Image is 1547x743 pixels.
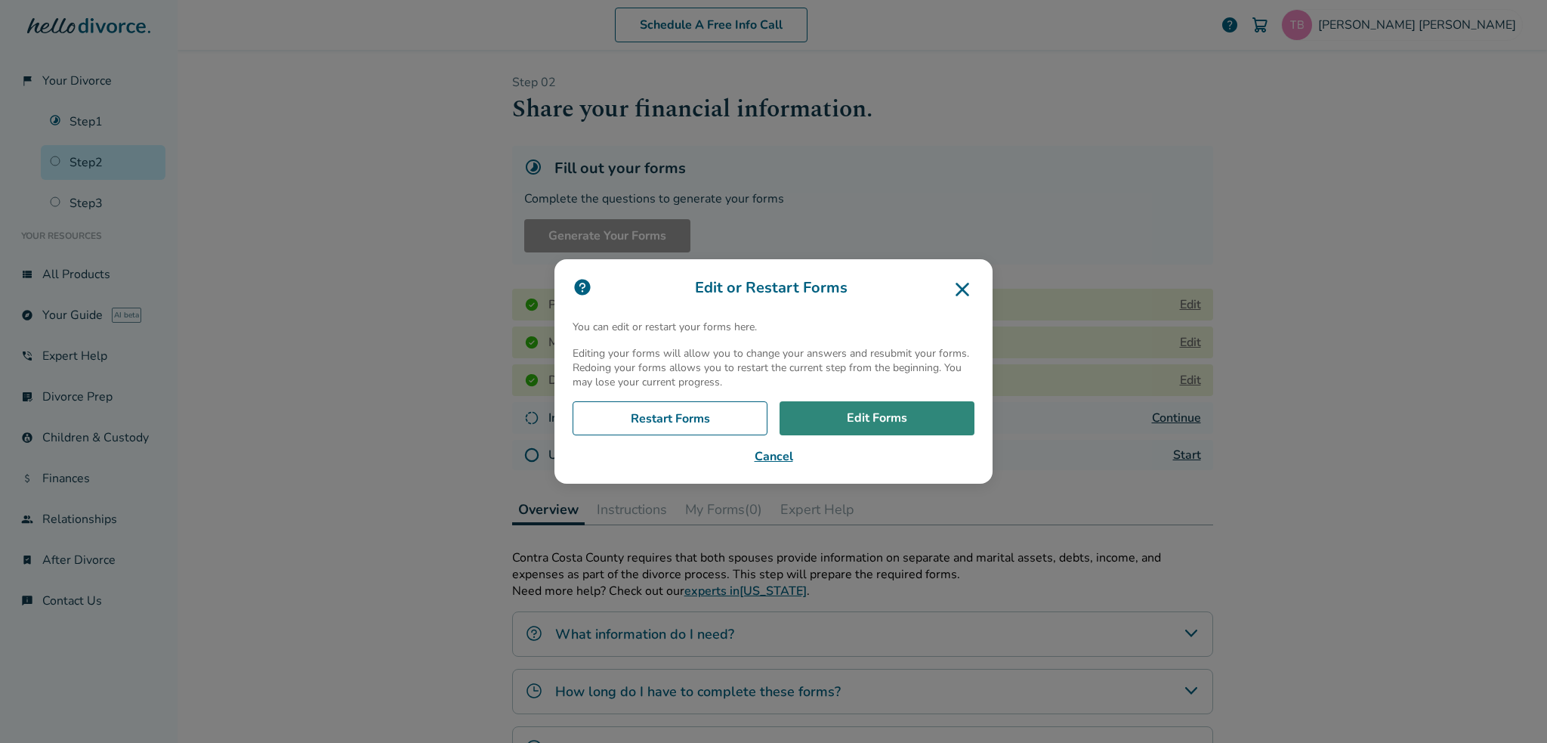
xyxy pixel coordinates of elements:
[573,320,974,334] p: You can edit or restart your forms here.
[573,401,767,436] a: Restart Forms
[573,447,974,466] button: Cancel
[780,401,974,436] a: Edit Forms
[573,346,974,389] p: Editing your forms will allow you to change your answers and resubmit your forms. Redoing your fo...
[1209,135,1547,743] iframe: Chat Widget
[573,277,592,297] img: icon
[573,277,974,302] h3: Edit or Restart Forms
